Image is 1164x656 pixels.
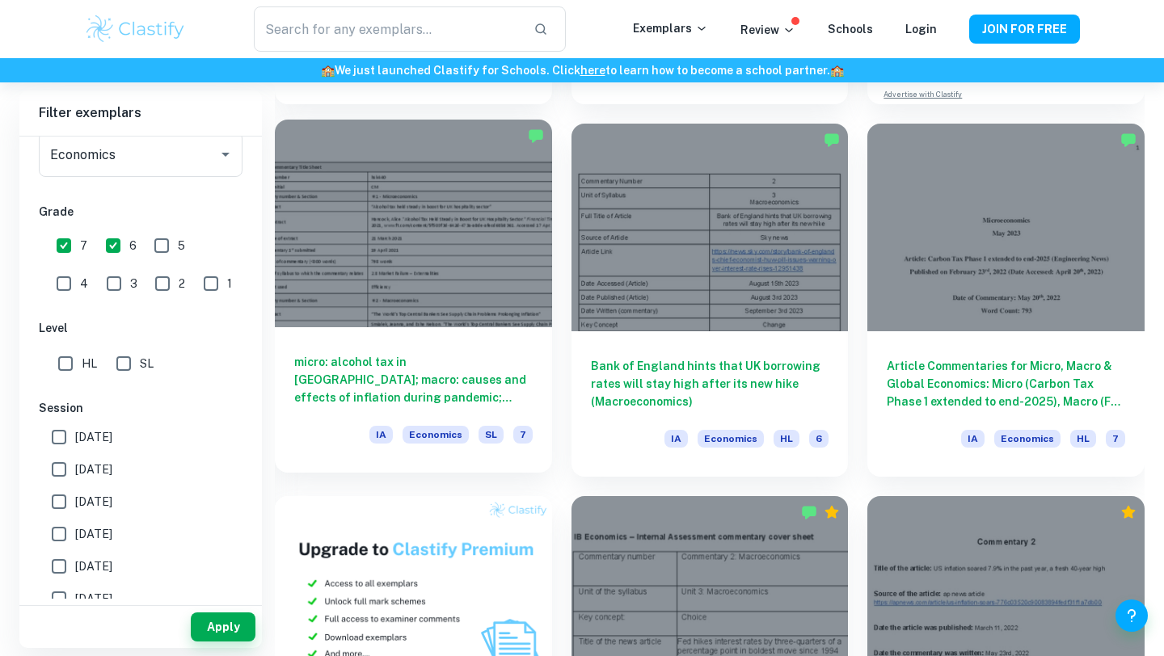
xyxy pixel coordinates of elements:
span: [DATE] [75,428,112,446]
span: 2 [179,275,185,292]
span: IA [369,426,393,444]
span: 3 [130,275,137,292]
span: [DATE] [75,590,112,608]
span: [DATE] [75,493,112,511]
span: Economics [994,430,1061,448]
a: Advertise with Clastify [884,89,962,100]
img: Marked [801,504,817,520]
div: Premium [824,504,840,520]
img: Marked [1120,132,1137,148]
p: Review [740,21,795,39]
button: JOIN FOR FREE [969,15,1080,44]
span: 6 [129,237,137,254]
span: 1 [227,275,232,292]
a: Schools [828,23,873,36]
h6: Bank of England hints that UK borrowing rates will stay high after its new hike (Macroeconomics) [591,357,829,410]
span: 7 [513,426,533,444]
span: 7 [1106,430,1125,448]
span: 🏫 [830,64,844,77]
span: SL [140,355,154,372]
h6: We just launched Clastify for Schools. Click to learn how to become a school partner. [3,61,1161,79]
span: SL [479,426,504,444]
button: Open [214,143,237,166]
button: Apply [191,612,255,641]
span: 5 [178,237,185,254]
h6: Session [39,399,242,417]
span: IA [961,430,985,448]
a: Article Commentaries for Micro, Macro & Global Economics: Micro (Carbon Tax Phase 1 extended to e... [867,124,1145,477]
span: HL [82,355,97,372]
span: 6 [809,430,829,448]
a: here [580,64,605,77]
img: Marked [824,132,840,148]
span: 7 [80,237,87,254]
h6: micro: alcohol tax in [GEOGRAPHIC_DATA]; macro: causes and effects of inflation during pandemic; ... [294,353,533,406]
img: Clastify logo [84,13,187,45]
a: micro: alcohol tax in [GEOGRAPHIC_DATA]; macro: causes and effects of inflation during pandemic; ... [275,124,552,477]
span: IA [664,430,688,448]
h6: Grade [39,203,242,221]
span: 4 [80,275,88,292]
a: Bank of England hints that UK borrowing rates will stay high after its new hike (Macroeconomics)I... [571,124,849,477]
span: [DATE] [75,557,112,575]
span: Economics [698,430,764,448]
span: [DATE] [75,525,112,543]
a: Login [905,23,937,36]
h6: Filter exemplars [19,90,262,136]
span: 🏫 [321,64,335,77]
h6: Level [39,319,242,337]
img: Marked [528,128,544,144]
input: Search for any exemplars... [254,6,521,52]
span: [DATE] [75,460,112,478]
span: HL [1070,430,1096,448]
p: Exemplars [633,19,708,37]
span: Economics [403,426,469,444]
span: HL [774,430,799,448]
div: Premium [1120,504,1137,520]
button: Help and Feedback [1115,599,1148,632]
h6: Article Commentaries for Micro, Macro & Global Economics: Micro (Carbon Tax Phase 1 extended to e... [887,357,1125,410]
